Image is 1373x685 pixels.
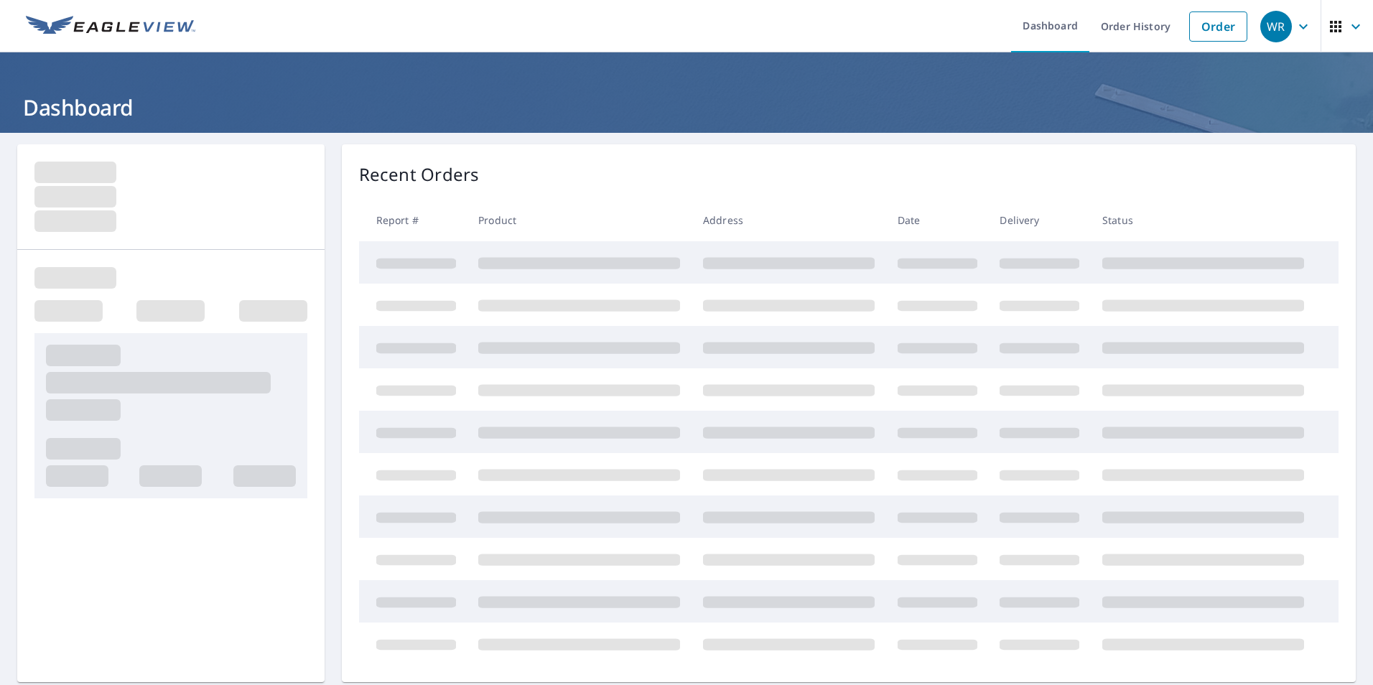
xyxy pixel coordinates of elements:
th: Date [886,199,989,241]
h1: Dashboard [17,93,1356,122]
th: Report # [359,199,467,241]
img: EV Logo [26,16,195,37]
a: Order [1189,11,1247,42]
th: Address [692,199,886,241]
p: Recent Orders [359,162,480,187]
div: WR [1260,11,1292,42]
th: Status [1091,199,1316,241]
th: Delivery [988,199,1091,241]
th: Product [467,199,692,241]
